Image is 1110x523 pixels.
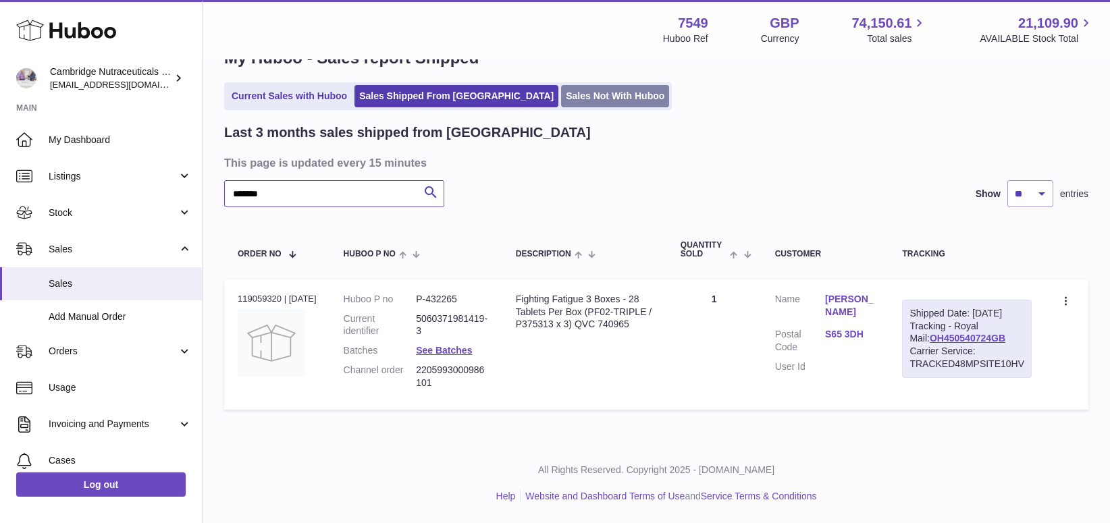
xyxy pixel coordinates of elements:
[667,279,762,410] td: 1
[825,328,875,341] a: S65 3DH
[50,65,171,91] div: Cambridge Nutraceuticals Ltd
[825,293,875,319] a: [PERSON_NAME]
[49,134,192,146] span: My Dashboard
[416,293,489,306] dd: P-432265
[224,155,1085,170] h3: This page is updated every 15 minutes
[49,243,178,256] span: Sales
[49,277,192,290] span: Sales
[678,14,708,32] strong: 7549
[1018,14,1078,32] span: 21,109.90
[227,85,352,107] a: Current Sales with Huboo
[16,68,36,88] img: qvc@camnutra.com
[416,312,489,338] dd: 5060371981419-3
[521,490,816,503] li: and
[775,328,825,354] dt: Postal Code
[49,454,192,467] span: Cases
[681,241,726,258] span: Quantity Sold
[16,472,186,497] a: Log out
[770,14,799,32] strong: GBP
[224,123,591,142] h2: Last 3 months sales shipped from [GEOGRAPHIC_DATA]
[902,250,1032,258] div: Tracking
[344,293,417,306] dt: Huboo P no
[775,293,825,322] dt: Name
[49,418,178,431] span: Invoicing and Payments
[344,364,417,389] dt: Channel order
[930,333,1005,343] a: OH450540724GB
[1060,188,1088,200] span: entries
[50,79,199,90] span: [EMAIL_ADDRESS][DOMAIN_NAME]
[976,188,1001,200] label: Show
[851,14,911,32] span: 74,150.61
[561,85,669,107] a: Sales Not With Huboo
[238,293,317,305] div: 119059320 | [DATE]
[516,250,571,258] span: Description
[775,250,876,258] div: Customer
[344,344,417,357] dt: Batches
[867,32,927,45] span: Total sales
[416,364,489,389] dd: 2205993000986101
[909,345,1024,370] div: Carrier Service: TRACKED48MPSITE10HV
[851,14,927,45] a: 74,150.61 Total sales
[525,491,685,501] a: Website and Dashboard Terms of Use
[416,345,472,356] a: See Batches
[49,310,192,323] span: Add Manual Order
[49,170,178,183] span: Listings
[238,250,282,258] span: Order No
[354,85,558,107] a: Sales Shipped From [GEOGRAPHIC_DATA]
[701,491,817,501] a: Service Terms & Conditions
[344,250,396,258] span: Huboo P no
[516,293,654,331] div: Fighting Fatigue 3 Boxes - 28 Tablets Per Box (PF02-TRIPLE / P375313 x 3) QVC 740965
[761,32,799,45] div: Currency
[980,14,1094,45] a: 21,109.90 AVAILABLE Stock Total
[49,381,192,394] span: Usage
[775,360,825,373] dt: User Id
[902,300,1032,378] div: Tracking - Royal Mail:
[49,207,178,219] span: Stock
[909,307,1024,320] div: Shipped Date: [DATE]
[49,345,178,358] span: Orders
[663,32,708,45] div: Huboo Ref
[344,312,417,338] dt: Current identifier
[496,491,516,501] a: Help
[238,309,305,377] img: no-photo.jpg
[980,32,1094,45] span: AVAILABLE Stock Total
[213,464,1099,476] p: All Rights Reserved. Copyright 2025 - [DOMAIN_NAME]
